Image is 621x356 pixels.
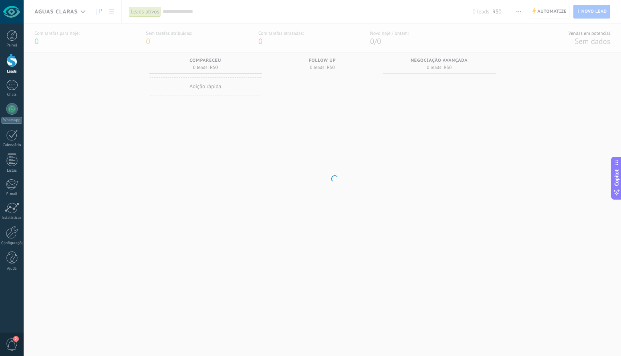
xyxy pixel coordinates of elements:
[1,266,23,271] div: Ajuda
[1,69,23,74] div: Leads
[1,192,23,197] div: E-mail
[1,93,23,97] div: Chats
[1,143,23,148] div: Calendário
[1,117,22,124] div: WhatsApp
[1,43,23,48] div: Painel
[1,216,23,220] div: Estatísticas
[1,168,23,173] div: Listas
[1,241,23,246] div: Configurações
[613,169,620,186] span: Copilot
[13,336,19,342] span: 2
